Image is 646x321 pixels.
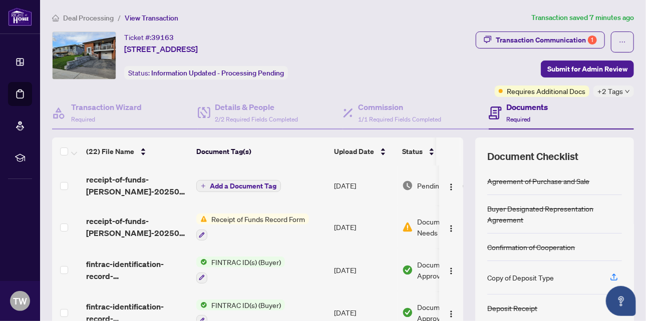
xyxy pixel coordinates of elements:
span: FINTRAC ID(s) (Buyer) [207,299,285,310]
article: Transaction saved 7 minutes ago [531,12,634,23]
th: Status [398,137,483,165]
div: Transaction Communication [496,32,597,48]
span: ellipsis [619,38,626,45]
h4: Transaction Wizard [71,101,142,113]
span: Upload Date [334,146,374,157]
button: Logo [443,219,459,235]
img: Status Icon [196,299,207,310]
div: Deposit Receipt [487,302,537,313]
div: Status: [124,66,288,79]
img: Status Icon [196,256,207,267]
span: [STREET_ADDRESS] [124,43,198,55]
button: Status IconReceipt of Funds Record Form [196,213,309,240]
button: Logo [443,177,459,193]
span: 1/1 Required Fields Completed [358,115,441,123]
button: Transaction Communication1 [476,31,605,48]
span: Deal Processing [63,13,114,22]
img: Logo [447,310,455,318]
th: Upload Date [330,137,398,165]
img: IMG-W12131554_1.jpg [53,32,116,79]
div: Confirmation of Cooperation [487,241,575,252]
div: 1 [588,35,597,44]
span: Submit for Admin Review [547,61,627,77]
span: Pending Review [417,180,467,191]
div: Copy of Deposit Type [487,272,554,283]
img: Status Icon [196,213,207,224]
span: (22) File Name [86,146,134,157]
td: [DATE] [330,165,398,205]
span: TW [13,294,27,308]
span: Required [71,115,95,123]
span: Information Updated - Processing Pending [151,68,284,77]
img: logo [8,7,32,26]
img: Logo [447,224,455,232]
button: Submit for Admin Review [541,60,634,77]
button: Open asap [606,286,636,316]
th: (22) File Name [82,137,192,165]
div: Ticket #: [124,31,174,43]
span: 39163 [151,33,174,42]
span: Requires Additional Docs [507,85,585,96]
img: Document Status [402,307,413,318]
span: Document Approved [417,259,479,281]
span: Document Needs Work [417,216,469,238]
span: 2/2 Required Fields Completed [215,115,298,123]
span: Status [402,146,423,157]
span: Document Checklist [487,149,578,163]
img: Document Status [402,180,413,191]
span: receipt-of-funds-[PERSON_NAME]-20250828-074135 1.pdf [86,173,188,197]
span: Required [507,115,531,123]
h4: Commission [358,101,441,113]
div: Agreement of Purchase and Sale [487,175,589,186]
span: FINTRAC ID(s) (Buyer) [207,256,285,267]
td: [DATE] [330,248,398,291]
button: Status IconFINTRAC ID(s) (Buyer) [196,256,285,283]
img: Logo [447,183,455,191]
h4: Details & People [215,101,298,113]
button: Add a Document Tag [196,180,281,192]
span: Add a Document Tag [210,182,276,189]
button: Add a Document Tag [196,179,281,192]
button: Logo [443,262,459,278]
span: fintrac-identification-record-[PERSON_NAME]-20250827-074046.pdf [86,258,188,282]
span: receipt-of-funds-[PERSON_NAME]-20250828-074135.pdf [86,215,188,239]
div: Buyer Designated Representation Agreement [487,203,622,225]
button: Logo [443,304,459,320]
span: down [625,89,630,94]
td: [DATE] [330,205,398,248]
span: View Transaction [125,13,178,22]
h4: Documents [507,101,548,113]
img: Document Status [402,221,413,232]
th: Document Tag(s) [192,137,330,165]
img: Logo [447,267,455,275]
span: +2 Tags [597,85,623,97]
span: home [52,14,59,21]
span: plus [201,183,206,188]
span: Receipt of Funds Record Form [207,213,309,224]
li: / [118,12,121,23]
img: Document Status [402,264,413,275]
